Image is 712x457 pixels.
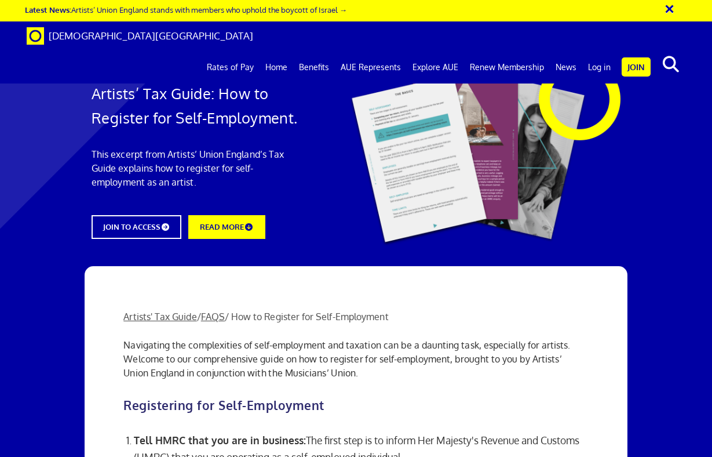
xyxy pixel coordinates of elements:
p: This excerpt from Artists’ Union England’s Tax Guide explains how to register for self-employment... [92,147,302,189]
a: READ MORE [188,215,265,239]
a: Brand [DEMOGRAPHIC_DATA][GEOGRAPHIC_DATA] [18,21,262,50]
a: Rates of Pay [201,53,260,82]
p: Navigating the complexities of self-employment and taxation can be a daunting task, especially fo... [123,338,588,380]
a: Home [260,53,293,82]
a: FAQS [201,311,225,322]
a: Join [622,57,651,77]
a: Log in [582,53,616,82]
a: Renew Membership [464,53,550,82]
strong: Latest News: [25,5,71,14]
b: Tell HMRC that you are in business: [134,434,306,447]
h2: Registering for Self-Employment [123,398,588,412]
a: Benefits [293,53,335,82]
h1: Artists’ Tax Guide: How to Register for Self-Employment. [92,81,302,130]
a: Explore AUE [407,53,464,82]
a: Artists' Tax Guide [123,311,196,322]
a: AUE Represents [335,53,407,82]
a: Latest News:Artists’ Union England stands with members who uphold the boycott of Israel → [25,5,347,14]
button: search [653,52,688,77]
a: News [550,53,582,82]
span: [DEMOGRAPHIC_DATA][GEOGRAPHIC_DATA] [49,30,253,42]
span: / / How to Register for Self-Employment [123,311,388,322]
a: JOIN TO ACCESS [92,215,181,239]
